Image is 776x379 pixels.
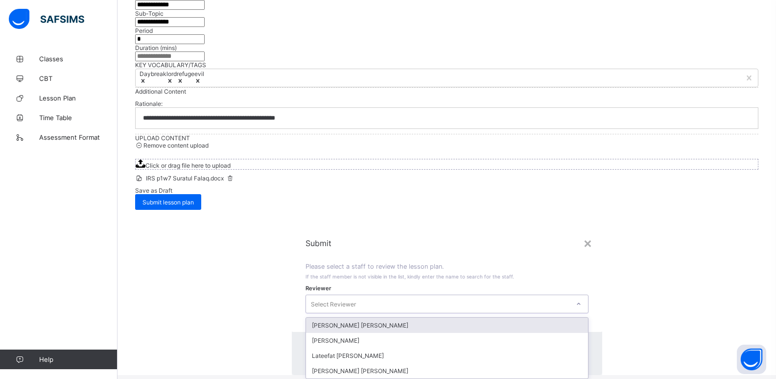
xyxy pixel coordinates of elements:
span: Classes [39,55,118,63]
span: IRS p1w7 Suratul Falaq.docx [135,175,235,182]
span: Click or drag file here to upload [145,162,231,169]
span: Submit lesson plan [142,199,194,206]
label: Sub-Topic [135,10,164,17]
label: Period [135,27,153,34]
div: lord [166,70,177,77]
div: Daybreak [140,70,166,77]
div: [PERSON_NAME] [PERSON_NAME] [306,318,588,333]
img: safsims [9,9,84,29]
span: Click or drag file here to upload [135,159,758,170]
span: KEY VOCABULARY/TAGS [135,61,206,69]
span: Additional Content [135,88,186,95]
div: [PERSON_NAME] [306,333,588,348]
div: Lateefat [PERSON_NAME] [306,348,588,363]
div: evil [194,70,204,77]
span: Please select a staff to review the lesson plan. [306,263,444,270]
div: refuge [177,70,194,77]
span: Rationale: [135,95,163,112]
button: Open asap [737,345,766,374]
span: Reviewer [306,285,331,292]
div: Select Reviewer [311,295,356,313]
span: Help [39,355,117,363]
span: Time Table [39,114,118,122]
label: Duration (mins) [135,44,177,51]
span: Submit [306,238,588,248]
span: UPLOAD CONTENT [135,134,190,142]
span: Assessment Format [39,133,118,141]
span: Save as Draft [135,187,172,194]
span: If the staff member is not visible in the list, kindly enter the name to search for the staff. [306,274,514,279]
span: Remove content upload [143,142,209,149]
span: Lesson Plan [39,94,118,102]
span: CBT [39,75,118,82]
div: × [583,234,592,251]
div: [PERSON_NAME] [PERSON_NAME] [306,363,588,379]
